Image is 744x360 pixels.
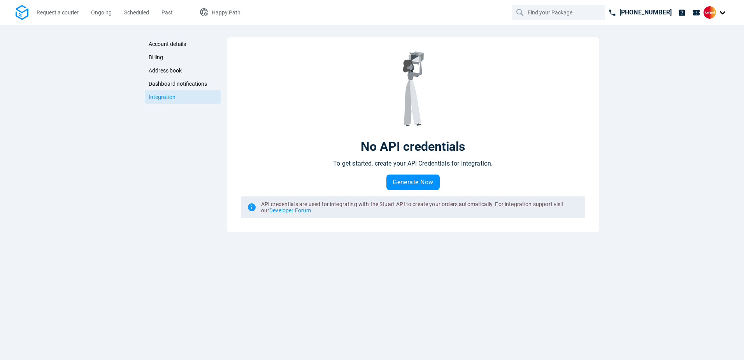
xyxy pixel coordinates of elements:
[149,81,207,87] span: Dashboard notifications
[91,9,112,16] span: Ongoing
[402,51,424,126] img: No API credentials
[261,201,564,214] span: API credentials are used for integrating with the Stuart API to create your orders automatically....
[361,139,465,154] p: No API credentials
[212,9,240,16] span: Happy Path
[605,5,675,20] a: [PHONE_NUMBER]
[149,67,182,74] span: Address book
[528,5,591,20] input: Find your Package
[161,9,173,16] span: Past
[149,41,186,47] span: Account details
[145,90,221,104] a: Integration
[333,159,493,168] p: To get started, create your API Credentials for Integration.
[393,179,433,185] span: Generate Now
[124,9,149,16] span: Scheduled
[149,54,163,60] span: Billing
[619,8,672,17] p: [PHONE_NUMBER]
[149,94,175,100] span: Integration
[37,9,79,16] span: Request a courier
[704,6,716,19] img: Client
[145,77,221,90] a: Dashboard notifications
[145,37,221,51] a: Account details
[386,175,440,190] button: Generate Now
[145,64,221,77] a: Address book
[16,5,28,20] img: Logo
[145,51,221,64] a: Billing
[269,207,311,214] a: Developer Forum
